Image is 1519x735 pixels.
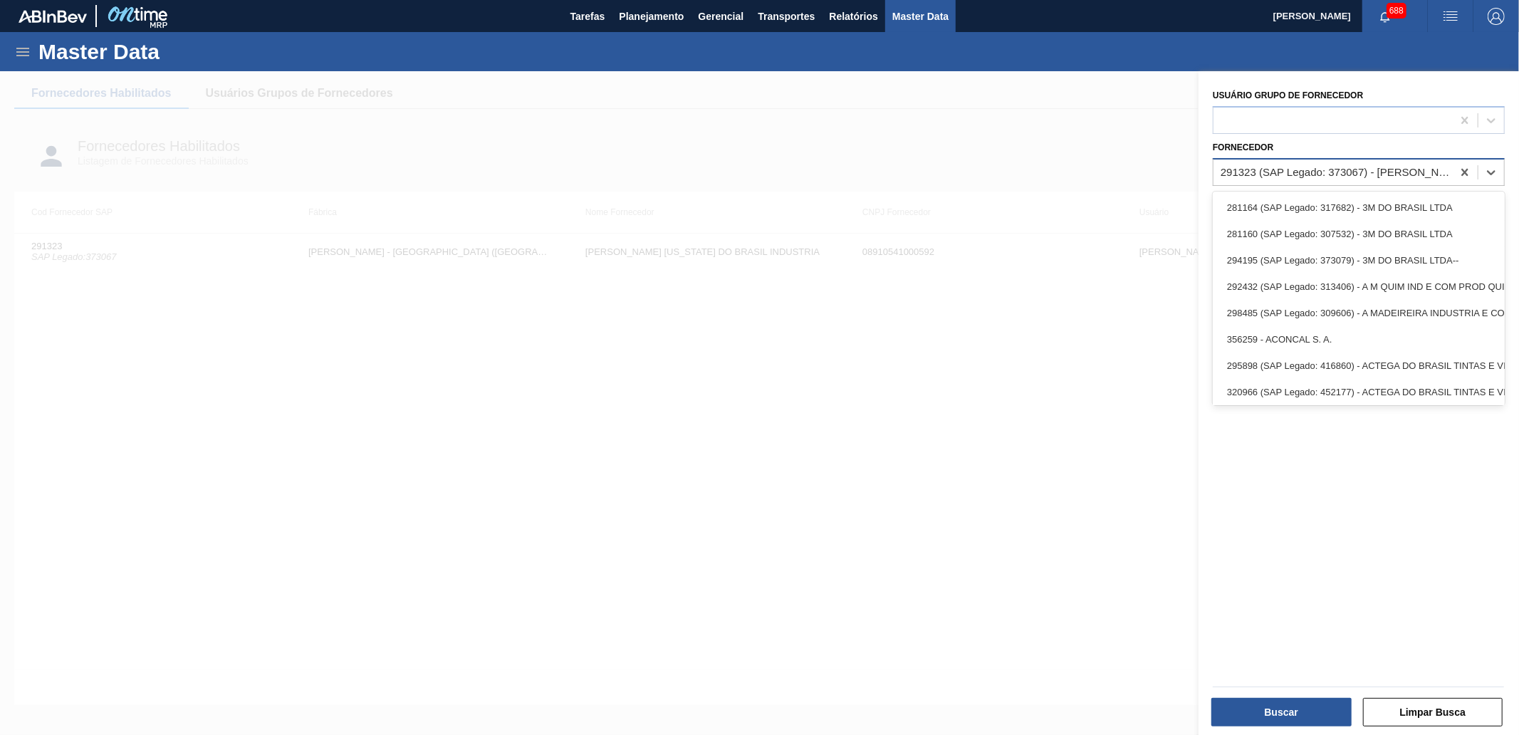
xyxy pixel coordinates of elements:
[1213,247,1505,273] div: 294195 (SAP Legado: 373079) - 3M DO BRASIL LTDA--
[1213,90,1363,100] label: Usuário Grupo de Fornecedor
[1221,166,1453,178] div: 291323 (SAP Legado: 373067) - [PERSON_NAME][GEOGRAPHIC_DATA][US_STATE] INDUSTRIA
[1211,698,1352,726] button: Buscar
[1213,221,1505,247] div: 281160 (SAP Legado: 307532) - 3M DO BRASIL LTDA
[758,8,815,25] span: Transportes
[1213,273,1505,300] div: 292432 (SAP Legado: 313406) - A M QUIM IND E COM PROD QUIM
[1363,698,1503,726] button: Limpar Busca
[1387,3,1406,19] span: 688
[19,10,87,23] img: TNhmsLtSVTkK8tSr43FrP2fwEKptu5GPRR3wAAAABJRU5ErkJggg==
[1213,194,1505,221] div: 281164 (SAP Legado: 317682) - 3M DO BRASIL LTDA
[1213,379,1505,405] div: 320966 (SAP Legado: 452177) - ACTEGA DO BRASIL TINTAS E VERNIZES-LTDA.-
[1442,8,1459,25] img: userActions
[699,8,744,25] span: Gerencial
[1362,6,1408,26] button: Notificações
[829,8,877,25] span: Relatórios
[1488,8,1505,25] img: Logout
[38,43,291,60] h1: Master Data
[570,8,605,25] span: Tarefas
[892,8,949,25] span: Master Data
[1213,353,1505,379] div: 295898 (SAP Legado: 416860) - ACTEGA DO BRASIL TINTAS E VERNIZES
[1213,300,1505,326] div: 298485 (SAP Legado: 309606) - A MADEIREIRA INDUSTRIA E COMERCIO
[619,8,684,25] span: Planejamento
[1213,326,1505,353] div: 356259 - ACONCAL S. A.
[1213,142,1273,152] label: Fornecedor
